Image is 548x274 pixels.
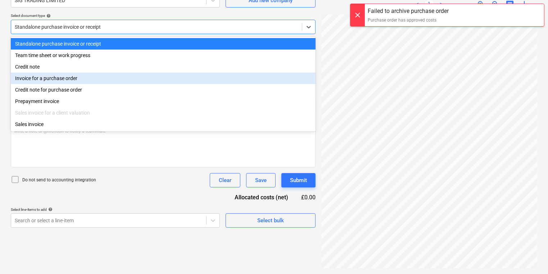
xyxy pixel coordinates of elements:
div: Invoice for a purchase order [11,73,316,84]
span: help [47,207,53,212]
div: Failed to archive purchase order [368,7,449,15]
div: £0.00 [300,193,316,201]
div: Allocated costs (net) [222,193,300,201]
div: Clear [219,176,231,185]
div: Select document type [11,13,316,18]
div: Team time sheet or work progress [11,50,316,61]
button: Select bulk [226,213,316,228]
div: Select line-items to add [11,207,220,212]
div: Purchase order has approved costs [368,17,449,23]
div: Save [255,176,267,185]
div: Select bulk [257,216,284,225]
button: Submit [281,173,316,187]
p: Do not send to accounting integration [22,177,96,183]
div: Credit note for purchase order [11,84,316,96]
iframe: Chat Widget [512,240,548,274]
div: Submit [290,176,307,185]
button: Save [246,173,276,187]
div: Sales invoice [11,119,316,130]
div: Standalone purchase invoice or receipt [11,38,316,50]
div: Sales invoice for a client valuation [11,107,316,119]
button: Clear [210,173,240,187]
span: help [45,14,51,18]
div: Credit note [11,61,316,73]
div: Prepayment invoice [11,96,316,107]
